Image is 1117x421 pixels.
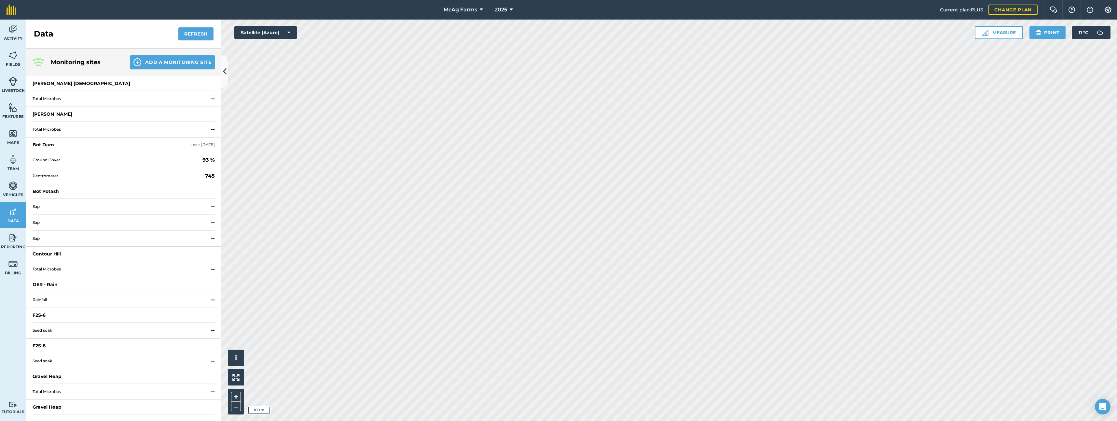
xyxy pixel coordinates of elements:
[26,138,221,184] a: Bot Damover [DATE]Ground Cover93 %Pentrometer745
[205,172,215,180] strong: 745
[1035,29,1041,36] img: svg+xml;base64,PHN2ZyB4bWxucz0iaHR0cDovL3d3dy53My5vcmcvMjAwMC9zdmciIHdpZHRoPSIxOSIgaGVpZ2h0PSIyNC...
[33,373,62,380] div: Gravel Heap
[26,339,221,369] a: F2S-8Seed soak--
[211,265,215,273] strong: --
[234,26,297,39] button: Satellite (Azure)
[1079,26,1088,39] span: 11 ° C
[211,95,215,103] strong: --
[975,26,1023,39] button: Measure
[211,235,215,242] strong: --
[1087,6,1093,14] img: svg+xml;base64,PHN2ZyB4bWxucz0iaHR0cDovL3d3dy53My5vcmcvMjAwMC9zdmciIHdpZHRoPSIxNyIgaGVpZ2h0PSIxNy...
[33,96,208,101] span: Total Microbes
[33,389,208,394] span: Total Microbes
[33,127,208,132] span: Total Microbes
[495,6,507,14] span: 2025
[33,404,62,410] div: Gravel Heap
[1029,26,1066,39] button: Print
[133,58,141,66] img: svg+xml;base64,PHN2ZyB4bWxucz0iaHR0cDovL3d3dy53My5vcmcvMjAwMC9zdmciIHdpZHRoPSIxNCIgaGVpZ2h0PSIyNC...
[202,156,215,164] strong: 93 %
[33,141,54,148] div: Bot Dam
[235,354,237,362] span: i
[26,247,221,277] a: Contour HillTotal Microbes--
[191,142,215,147] div: over [DATE]
[211,388,215,396] strong: --
[1094,26,1107,39] img: svg+xml;base64,PD94bWwgdmVyc2lvbj0iMS4wIiBlbmNvZGluZz0idXRmLTgiPz4KPCEtLSBHZW5lcmF0b3I6IEFkb2JlIE...
[8,401,18,408] img: svg+xml;base64,PD94bWwgdmVyc2lvbj0iMS4wIiBlbmNvZGluZz0idXRmLTgiPz4KPCEtLSBHZW5lcmF0b3I6IEFkb2JlIE...
[33,80,130,87] div: [PERSON_NAME] [DEMOGRAPHIC_DATA]
[130,55,215,69] button: Add a Monitoring Site
[8,24,18,34] img: svg+xml;base64,PD94bWwgdmVyc2lvbj0iMS4wIiBlbmNvZGluZz0idXRmLTgiPz4KPCEtLSBHZW5lcmF0b3I6IEFkb2JlIE...
[982,29,988,36] img: Ruler icon
[1072,26,1110,39] button: 11 °C
[34,29,53,39] h2: Data
[1095,399,1110,414] div: Open Intercom Messenger
[8,77,18,86] img: svg+xml;base64,PD94bWwgdmVyc2lvbj0iMS4wIiBlbmNvZGluZz0idXRmLTgiPz4KPCEtLSBHZW5lcmF0b3I6IEFkb2JlIE...
[8,155,18,165] img: svg+xml;base64,PD94bWwgdmVyc2lvbj0iMS4wIiBlbmNvZGluZz0idXRmLTgiPz4KPCEtLSBHZW5lcmF0b3I6IEFkb2JlIE...
[33,342,46,349] div: F2S-8
[444,6,477,14] span: McAg Farms
[33,220,208,225] span: Sap
[8,233,18,243] img: svg+xml;base64,PD94bWwgdmVyc2lvbj0iMS4wIiBlbmNvZGluZz0idXRmLTgiPz4KPCEtLSBHZW5lcmF0b3I6IEFkb2JlIE...
[231,402,241,411] button: –
[8,207,18,217] img: svg+xml;base64,PD94bWwgdmVyc2lvbj0iMS4wIiBlbmNvZGluZz0idXRmLTgiPz4KPCEtLSBHZW5lcmF0b3I6IEFkb2JlIE...
[8,181,18,191] img: svg+xml;base64,PD94bWwgdmVyc2lvbj0iMS4wIiBlbmNvZGluZz0idXRmLTgiPz4KPCEtLSBHZW5lcmF0b3I6IEFkb2JlIE...
[211,203,215,210] strong: --
[8,51,18,60] img: svg+xml;base64,PHN2ZyB4bWxucz0iaHR0cDovL3d3dy53My5vcmcvMjAwMC9zdmciIHdpZHRoPSI1NiIgaGVpZ2h0PSI2MC...
[178,27,214,40] button: Refresh
[33,328,208,333] span: Seed soak
[7,5,16,15] img: fieldmargin Logo
[988,5,1038,15] a: Change plan
[26,308,221,339] a: F2S-6Seed soak--
[33,281,58,288] div: DER - Rain
[211,296,215,304] strong: --
[51,58,120,67] h4: Monitoring sites
[33,58,44,66] img: Three radiating wave signals
[211,219,215,226] strong: --
[33,297,208,302] span: Rainfall
[33,312,46,318] div: F2S-6
[232,374,240,381] img: Four arrows, one pointing top left, one top right, one bottom right and the last bottom left
[1050,7,1057,13] img: Two speech bubbles overlapping with the left bubble in the forefront
[1068,7,1076,13] img: A question mark icon
[8,129,18,138] img: svg+xml;base64,PHN2ZyB4bWxucz0iaHR0cDovL3d3dy53My5vcmcvMjAwMC9zdmciIHdpZHRoPSI1NiIgaGVpZ2h0PSI2MC...
[211,125,215,133] strong: --
[211,327,215,334] strong: --
[228,350,244,366] button: i
[1104,7,1112,13] img: A cog icon
[33,188,59,195] div: Bot Potash
[33,111,72,117] div: [PERSON_NAME]
[33,173,202,179] span: Pentrometer
[26,76,221,107] a: [PERSON_NAME] [DEMOGRAPHIC_DATA]Total Microbes--
[26,369,221,400] a: Gravel HeapTotal Microbes--
[8,103,18,112] img: svg+xml;base64,PHN2ZyB4bWxucz0iaHR0cDovL3d3dy53My5vcmcvMjAwMC9zdmciIHdpZHRoPSI1NiIgaGVpZ2h0PSI2MC...
[940,6,983,13] span: Current plan : PLUS
[26,184,221,247] a: Bot PotashSap--Sap--Sap--
[33,251,61,257] div: Contour Hill
[26,277,221,308] a: DER - RainRainfall--
[231,392,241,402] button: +
[8,259,18,269] img: svg+xml;base64,PD94bWwgdmVyc2lvbj0iMS4wIiBlbmNvZGluZz0idXRmLTgiPz4KPCEtLSBHZW5lcmF0b3I6IEFkb2JlIE...
[33,204,208,209] span: Sap
[33,267,208,272] span: Total Microbes
[33,157,200,163] span: Ground Cover
[33,236,208,241] span: Sap
[33,358,208,364] span: Seed soak
[26,107,221,138] a: [PERSON_NAME]Total Microbes--
[211,357,215,365] strong: --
